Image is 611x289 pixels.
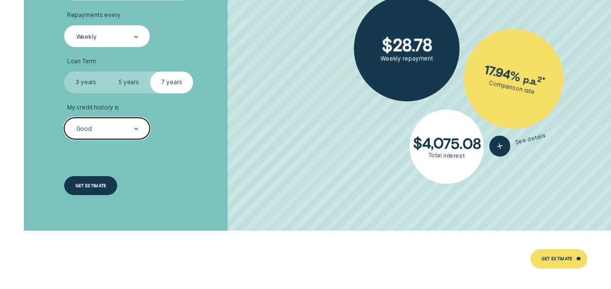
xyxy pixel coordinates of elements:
[150,72,193,93] label: 7 years
[75,184,106,188] div: Get estimate
[64,176,117,196] a: Get estimate
[487,125,548,159] button: See details
[76,126,92,133] div: Good
[64,72,107,93] label: 3 years
[530,249,587,269] a: Get Estimate
[514,132,546,146] span: See details
[67,104,120,111] span: My credit history is
[67,12,121,19] span: Repayments every
[76,33,97,40] div: Weekly
[107,72,150,93] label: 5 years
[67,58,96,65] span: Loan Term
